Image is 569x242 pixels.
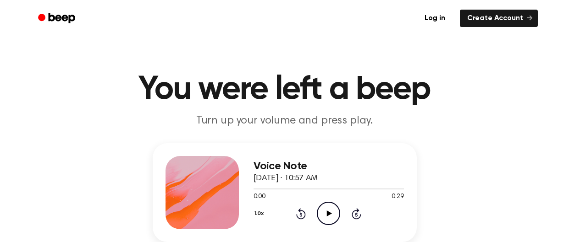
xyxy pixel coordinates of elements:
p: Turn up your volume and press play. [109,113,461,129]
h1: You were left a beep [50,73,519,106]
a: Log in [415,8,454,29]
span: [DATE] · 10:57 AM [254,174,318,183]
span: 0:29 [392,192,403,202]
a: Beep [32,10,83,27]
a: Create Account [460,10,538,27]
h3: Voice Note [254,160,404,172]
span: 0:00 [254,192,265,202]
button: 1.0x [254,206,267,221]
